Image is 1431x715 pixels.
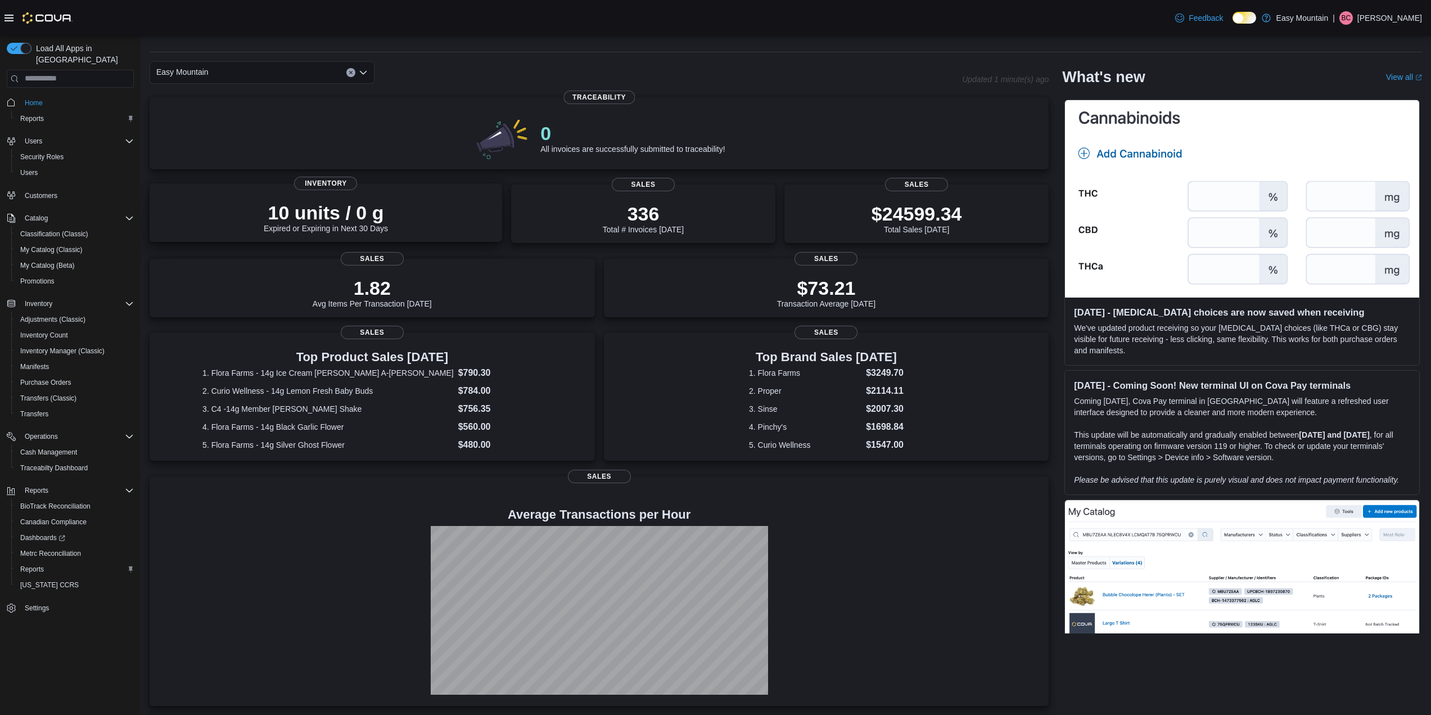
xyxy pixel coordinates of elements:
[11,498,138,514] button: BioTrack Reconciliation
[16,563,134,576] span: Reports
[866,384,904,398] dd: $2114.11
[16,227,93,241] a: Classification (Classic)
[612,178,675,191] span: Sales
[16,578,83,592] a: [US_STATE] CCRS
[16,243,87,257] a: My Catalog (Classic)
[2,600,138,616] button: Settings
[1333,11,1335,25] p: |
[866,366,904,380] dd: $3249.70
[866,402,904,416] dd: $2007.30
[25,299,52,308] span: Inventory
[20,430,62,443] button: Operations
[20,378,71,387] span: Purchase Orders
[16,515,134,529] span: Canadian Compliance
[16,500,95,513] a: BioTrack Reconciliation
[568,470,631,483] span: Sales
[25,191,57,200] span: Customers
[1074,380,1410,391] h3: [DATE] - Coming Soon! New terminal UI on Cova Pay terminals
[2,95,138,111] button: Home
[16,360,134,374] span: Manifests
[20,297,134,311] span: Inventory
[1189,12,1223,24] span: Feedback
[20,230,88,239] span: Classification (Classic)
[20,484,134,497] span: Reports
[11,327,138,343] button: Inventory Count
[11,343,138,359] button: Inventory Manager (Classic)
[16,500,134,513] span: BioTrack Reconciliation
[313,277,432,308] div: Avg Items Per Transaction [DATE]
[20,362,49,371] span: Manifests
[11,406,138,422] button: Transfers
[1357,11,1422,25] p: [PERSON_NAME]
[7,90,134,646] nav: Complex example
[777,277,876,308] div: Transaction Average [DATE]
[16,360,53,374] a: Manifests
[11,561,138,577] button: Reports
[16,313,134,326] span: Adjustments (Classic)
[20,134,134,148] span: Users
[540,122,725,145] p: 0
[16,531,134,545] span: Dashboards
[11,460,138,476] button: Traceabilty Dashboard
[16,446,82,459] a: Cash Management
[16,531,70,545] a: Dashboards
[11,111,138,127] button: Reports
[294,177,357,190] span: Inventory
[872,203,962,234] div: Total Sales [DATE]
[2,210,138,226] button: Catalog
[20,410,48,419] span: Transfers
[202,367,454,379] dt: 1. Flora Farms - 14g Ice Cream [PERSON_NAME] A-[PERSON_NAME]
[16,329,73,342] a: Inventory Count
[20,212,134,225] span: Catalog
[16,376,76,389] a: Purchase Orders
[749,421,861,433] dt: 4. Pinchy's
[1386,73,1422,82] a: View allExternal link
[11,359,138,375] button: Manifests
[16,563,48,576] a: Reports
[25,214,48,223] span: Catalog
[20,189,62,203] a: Customers
[16,150,68,164] a: Security Roles
[20,152,64,161] span: Security Roles
[16,446,134,459] span: Cash Management
[20,96,134,110] span: Home
[20,297,57,311] button: Inventory
[341,326,404,339] span: Sales
[749,439,861,451] dt: 5. Curio Wellness
[2,296,138,312] button: Inventory
[16,392,81,405] a: Transfers (Classic)
[795,252,857,266] span: Sales
[16,461,92,475] a: Traceabilty Dashboard
[1074,322,1410,356] p: We've updated product receiving so your [MEDICAL_DATA] choices (like THCa or CBG) stay visible fo...
[20,484,53,497] button: Reports
[866,438,904,452] dd: $1547.00
[1171,7,1227,29] a: Feedback
[20,533,65,542] span: Dashboards
[11,242,138,258] button: My Catalog (Classic)
[16,547,85,560] a: Metrc Reconciliation
[16,275,59,288] a: Promotions
[16,578,134,592] span: Washington CCRS
[1339,11,1353,25] div: Ben Clements
[20,601,53,615] a: Settings
[20,601,134,615] span: Settings
[458,402,542,416] dd: $756.35
[313,277,432,299] p: 1.82
[1415,74,1422,81] svg: External link
[20,96,47,110] a: Home
[159,508,1040,521] h4: Average Transactions per Hour
[603,203,684,225] p: 336
[16,166,42,179] a: Users
[202,350,541,364] h3: Top Product Sales [DATE]
[749,350,904,364] h3: Top Brand Sales [DATE]
[11,258,138,273] button: My Catalog (Beta)
[603,203,684,234] div: Total # Invoices [DATE]
[11,165,138,181] button: Users
[20,212,52,225] button: Catalog
[25,486,48,495] span: Reports
[20,464,88,473] span: Traceabilty Dashboard
[11,444,138,460] button: Cash Management
[25,432,58,441] span: Operations
[16,112,134,125] span: Reports
[563,91,635,104] span: Traceability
